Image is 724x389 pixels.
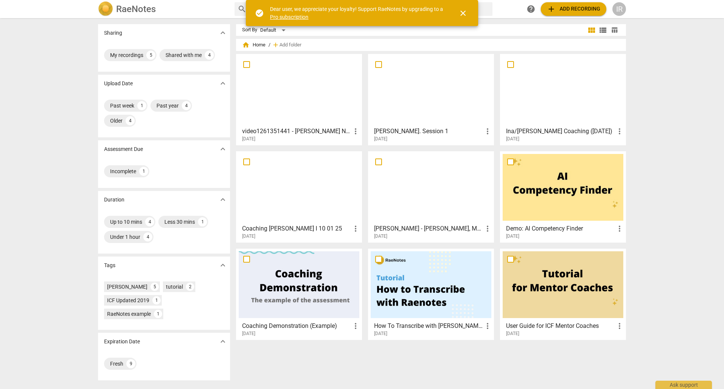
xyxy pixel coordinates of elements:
div: 1 [137,101,146,110]
button: List view [597,25,609,36]
div: Shared with me [166,51,202,59]
button: Show more [217,143,229,155]
a: Coaching [PERSON_NAME] I 10 01 25[DATE] [239,154,359,239]
h3: How To Transcribe with RaeNotes [374,321,483,331]
span: more_vert [615,127,624,136]
span: more_vert [351,127,360,136]
span: / [268,42,270,48]
a: Ina/[PERSON_NAME] Coaching ([DATE])[DATE] [503,57,623,142]
button: Show more [217,27,229,38]
a: video1261351441 - [PERSON_NAME] Nr 1[DATE] [239,57,359,142]
h3: Ina/Monika T. Coaching (10.01.25) [506,127,615,136]
p: Upload Date [104,80,133,88]
div: Dear user, we appreciate your loyalty! Support RaeNotes by upgrading to a [270,5,445,21]
img: Logo [98,2,113,17]
span: Home [242,41,265,49]
span: view_module [587,26,596,35]
span: [DATE] [374,233,387,240]
span: close [459,9,468,18]
a: How To Transcribe with [PERSON_NAME][DATE] [371,251,491,337]
a: LogoRaeNotes [98,2,229,17]
button: Show more [217,336,229,347]
button: Tile view [586,25,597,36]
div: 1 [154,310,162,318]
span: add [547,5,556,14]
div: Past week [110,102,134,109]
span: [DATE] [242,233,255,240]
p: Sharing [104,29,122,37]
div: ICF Updated 2019 [107,297,149,304]
span: [DATE] [242,136,255,142]
h3: User Guide for ICF Mentor Coaches [506,321,615,331]
div: 4 [205,51,214,60]
button: Show more [217,78,229,89]
div: Fresh [110,360,123,367]
span: Add folder [279,42,301,48]
div: 5 [150,283,159,291]
div: Under 1 hour [110,233,140,241]
a: [PERSON_NAME] - [PERSON_NAME], Mentor Coaching Session #1[DATE] [371,154,491,239]
span: [DATE] [374,331,387,337]
span: more_vert [483,321,492,331]
div: 4 [126,116,135,125]
div: Less 30 mins [164,218,195,226]
a: Pro subscription [270,14,308,20]
p: Expiration Date [104,338,140,346]
h3: Ina Rabouw - Oana Rotaru, Mentor Coaching Session #1 [374,224,483,233]
div: Incomplete [110,168,136,175]
div: 1 [152,296,161,304]
h3: video1261351441 - Daphne Nr 1 [242,127,351,136]
button: Table view [609,25,620,36]
div: 9 [126,359,135,368]
span: expand_more [218,28,227,37]
p: Assessment Due [104,145,143,153]
div: Sort By [242,27,257,33]
div: RaeNotes example [107,310,151,318]
div: 4 [182,101,191,110]
span: [DATE] [506,233,519,240]
div: tutorial [166,283,183,291]
button: Show more [217,260,229,271]
h3: Coaching Monica I 10 01 25 [242,224,351,233]
button: IR [612,2,626,16]
p: Duration [104,196,124,204]
div: [PERSON_NAME] [107,283,147,291]
span: search [238,5,247,14]
a: Help [524,2,538,16]
span: [DATE] [506,136,519,142]
div: Ask support [655,381,712,389]
span: [DATE] [506,331,519,337]
span: check_circle [255,9,264,18]
div: 5 [146,51,155,60]
span: expand_more [218,79,227,88]
a: Demo: AI Competency Finder[DATE] [503,154,623,239]
span: more_vert [483,224,492,233]
div: Older [110,117,123,125]
h3: Ina I Onan. Session 1 [374,127,483,136]
span: add [272,41,279,49]
span: more_vert [351,321,360,331]
span: more_vert [483,127,492,136]
span: expand_more [218,261,227,270]
div: 1 [198,217,207,226]
span: expand_more [218,337,227,346]
p: Tags [104,261,115,269]
div: Past year [156,102,179,109]
span: home [242,41,250,49]
button: Show more [217,194,229,205]
span: table_chart [611,26,618,34]
div: 4 [143,232,152,241]
span: more_vert [615,224,624,233]
span: more_vert [351,224,360,233]
span: [DATE] [374,136,387,142]
a: User Guide for ICF Mentor Coaches[DATE] [503,251,623,337]
div: 4 [145,217,154,226]
span: Add recording [547,5,600,14]
span: help [526,5,535,14]
span: expand_more [218,145,227,154]
div: Up to 10 mins [110,218,142,226]
div: Default [260,24,288,36]
span: view_list [598,26,607,35]
div: 1 [139,167,148,176]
